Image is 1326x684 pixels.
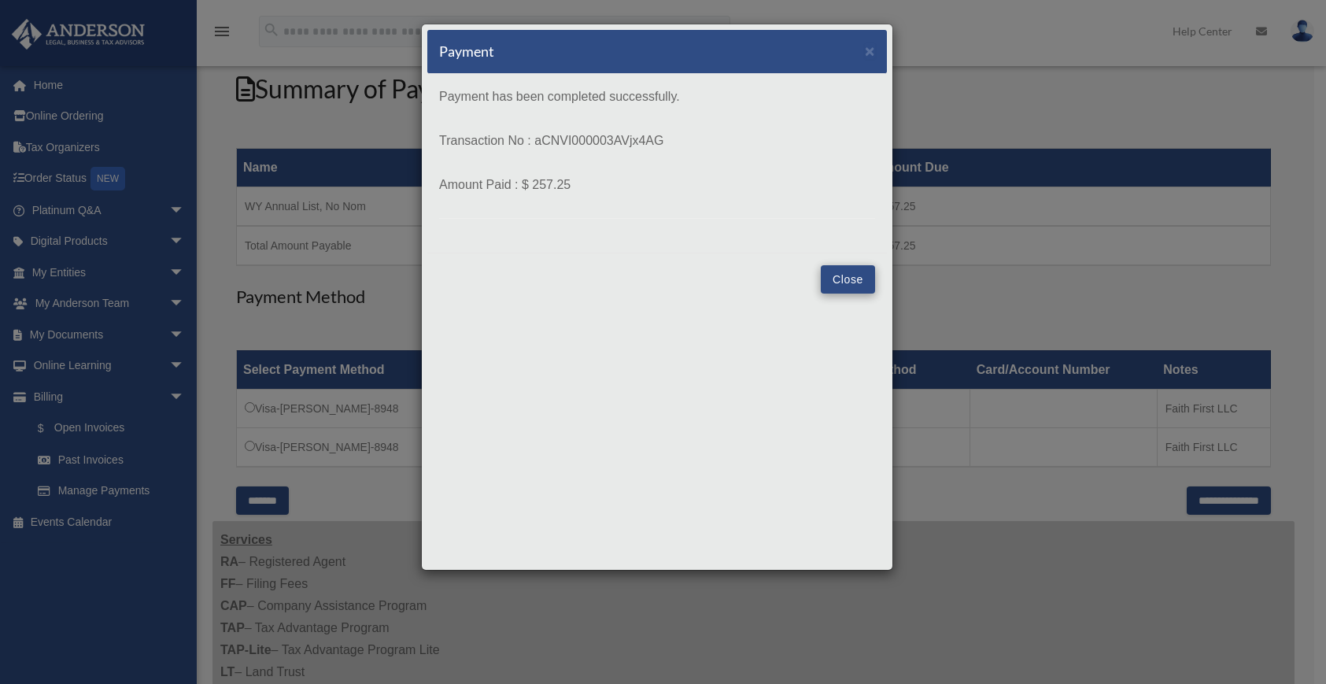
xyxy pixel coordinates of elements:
[821,265,875,294] button: Close
[439,86,875,108] p: Payment has been completed successfully.
[865,42,875,60] span: ×
[439,130,875,152] p: Transaction No : aCNVI000003AVjx4AG
[439,42,494,61] h5: Payment
[439,174,875,196] p: Amount Paid : $ 257.25
[865,43,875,59] button: Close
